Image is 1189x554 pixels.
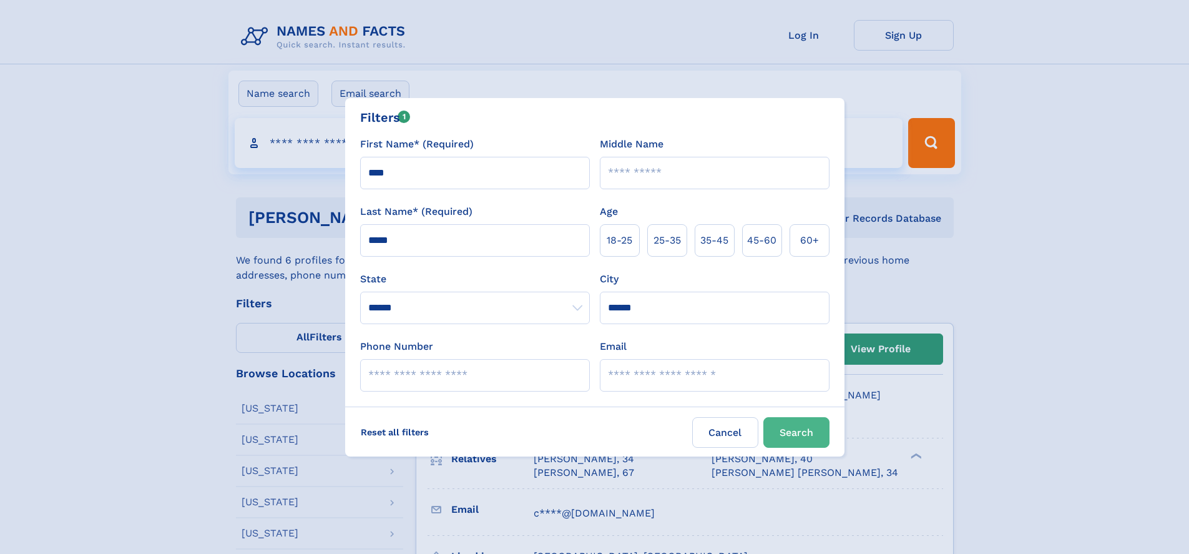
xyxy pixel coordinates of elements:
[600,339,627,354] label: Email
[360,339,433,354] label: Phone Number
[600,272,619,287] label: City
[360,272,590,287] label: State
[692,417,758,448] label: Cancel
[360,204,472,219] label: Last Name* (Required)
[600,137,663,152] label: Middle Name
[353,417,437,447] label: Reset all filters
[800,233,819,248] span: 60+
[653,233,681,248] span: 25‑35
[360,137,474,152] label: First Name* (Required)
[700,233,728,248] span: 35‑45
[600,204,618,219] label: Age
[607,233,632,248] span: 18‑25
[360,108,411,127] div: Filters
[763,417,829,448] button: Search
[747,233,776,248] span: 45‑60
